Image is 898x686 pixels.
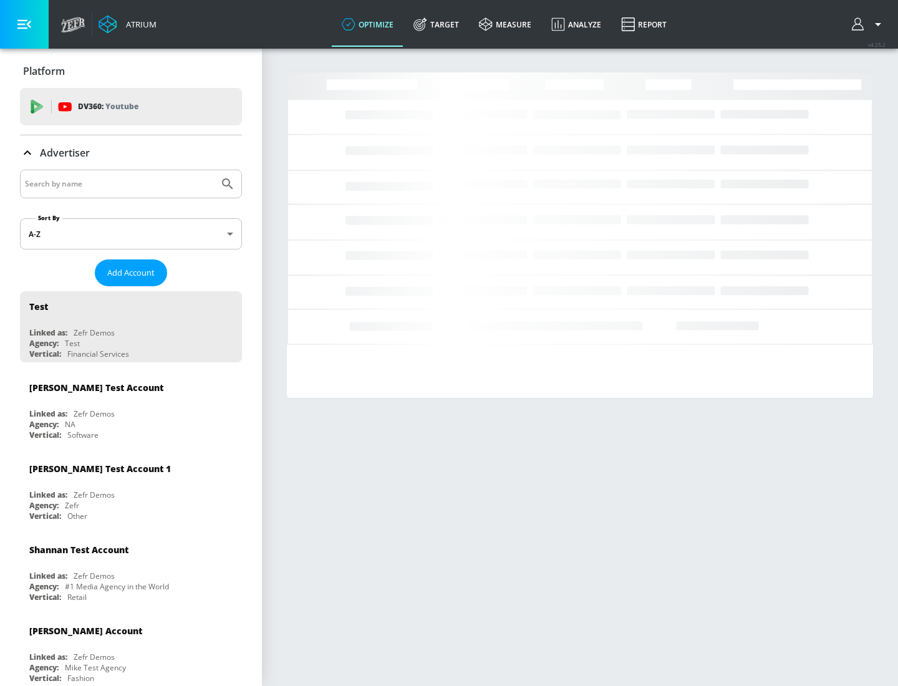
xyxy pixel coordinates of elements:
span: v 4.25.2 [868,41,886,48]
div: [PERSON_NAME] Test Account 1Linked as:Zefr DemosAgency:ZefrVertical:Other [20,453,242,524]
div: Agency: [29,419,59,430]
div: DV360: Youtube [20,88,242,125]
div: Software [67,430,99,440]
div: Test [65,338,80,349]
div: Linked as: [29,652,67,662]
div: Retail [67,592,87,602]
div: Zefr Demos [74,327,115,338]
div: Shannan Test AccountLinked as:Zefr DemosAgency:#1 Media Agency in the WorldVertical:Retail [20,534,242,606]
a: optimize [332,2,403,47]
div: Atrium [121,19,157,30]
div: [PERSON_NAME] Test Account 1 [29,463,171,475]
div: TestLinked as:Zefr DemosAgency:TestVertical:Financial Services [20,291,242,362]
button: Add Account [95,259,167,286]
div: NA [65,419,75,430]
div: Other [67,511,87,521]
div: Linked as: [29,408,67,419]
div: [PERSON_NAME] Test Account [29,382,163,394]
div: Fashion [67,673,94,684]
div: Linked as: [29,571,67,581]
div: Test [29,301,48,312]
p: Platform [23,64,65,78]
a: measure [469,2,541,47]
a: Target [403,2,469,47]
div: Zefr Demos [74,408,115,419]
div: Shannan Test Account [29,544,128,556]
div: Agency: [29,581,59,592]
p: Advertiser [40,146,90,160]
a: Report [611,2,677,47]
a: Atrium [99,15,157,34]
div: Zefr Demos [74,652,115,662]
div: Mike Test Agency [65,662,126,673]
div: Agency: [29,338,59,349]
div: Financial Services [67,349,129,359]
div: Agency: [29,500,59,511]
div: Zefr Demos [74,571,115,581]
a: Analyze [541,2,611,47]
p: DV360: [78,100,138,114]
div: Vertical: [29,592,61,602]
div: Agency: [29,662,59,673]
div: A-Z [20,218,242,249]
div: [PERSON_NAME] Test AccountLinked as:Zefr DemosAgency:NAVertical:Software [20,372,242,443]
p: Youtube [105,100,138,113]
div: Zefr [65,500,79,511]
div: Zefr Demos [74,490,115,500]
div: [PERSON_NAME] Account [29,625,142,637]
span: Add Account [107,266,155,280]
div: Vertical: [29,673,61,684]
input: Search by name [25,176,214,192]
div: Vertical: [29,349,61,359]
div: Advertiser [20,135,242,170]
div: Vertical: [29,430,61,440]
div: #1 Media Agency in the World [65,581,169,592]
label: Sort By [36,214,62,222]
div: Linked as: [29,490,67,500]
div: Linked as: [29,327,67,338]
div: Vertical: [29,511,61,521]
div: Platform [20,54,242,89]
